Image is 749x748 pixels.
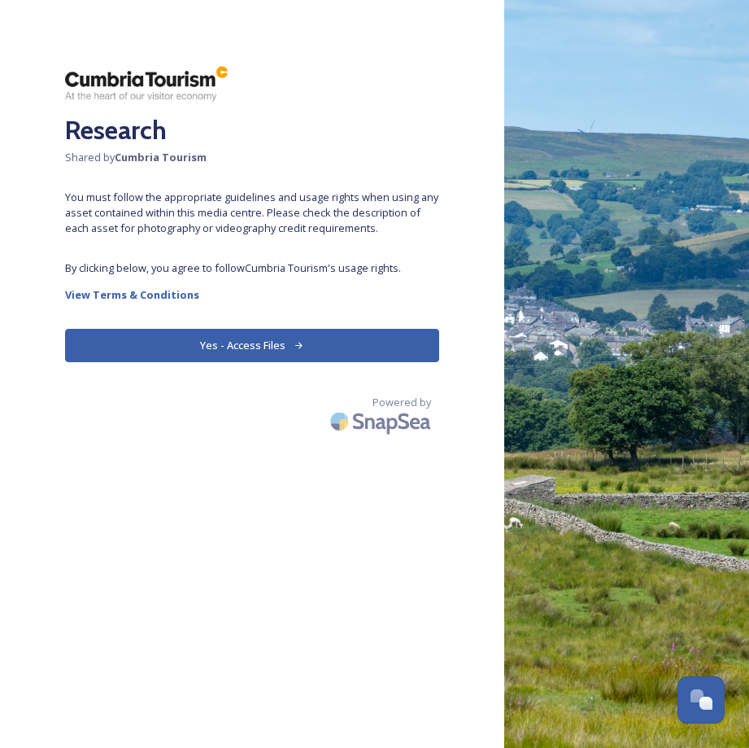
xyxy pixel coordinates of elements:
[65,329,439,362] button: Yes - Access Files
[325,402,439,440] img: SnapSea Logo
[65,111,439,150] h2: Research
[65,190,439,237] span: You must follow the appropriate guidelines and usage rights when using any asset contained within...
[65,150,439,165] span: Shared by
[65,285,439,304] a: View Terms & Conditions
[65,260,439,276] span: By clicking below, you agree to follow Cumbria Tourism 's usage rights.
[65,65,228,103] img: ct_logo.png
[115,150,207,164] strong: Cumbria Tourism
[677,676,725,724] button: Open Chat
[372,395,431,410] span: Powered by
[65,287,199,302] strong: View Terms & Conditions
